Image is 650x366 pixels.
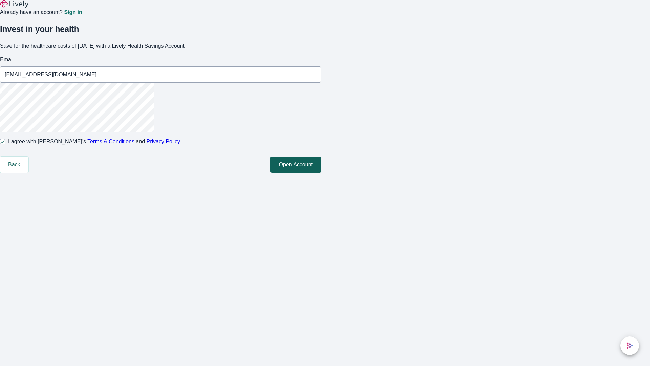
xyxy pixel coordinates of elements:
a: Terms & Conditions [87,139,134,144]
svg: Lively AI Assistant [626,342,633,349]
button: chat [620,336,639,355]
a: Sign in [64,9,82,15]
span: I agree with [PERSON_NAME]’s and [8,138,180,146]
button: Open Account [270,157,321,173]
a: Privacy Policy [147,139,180,144]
